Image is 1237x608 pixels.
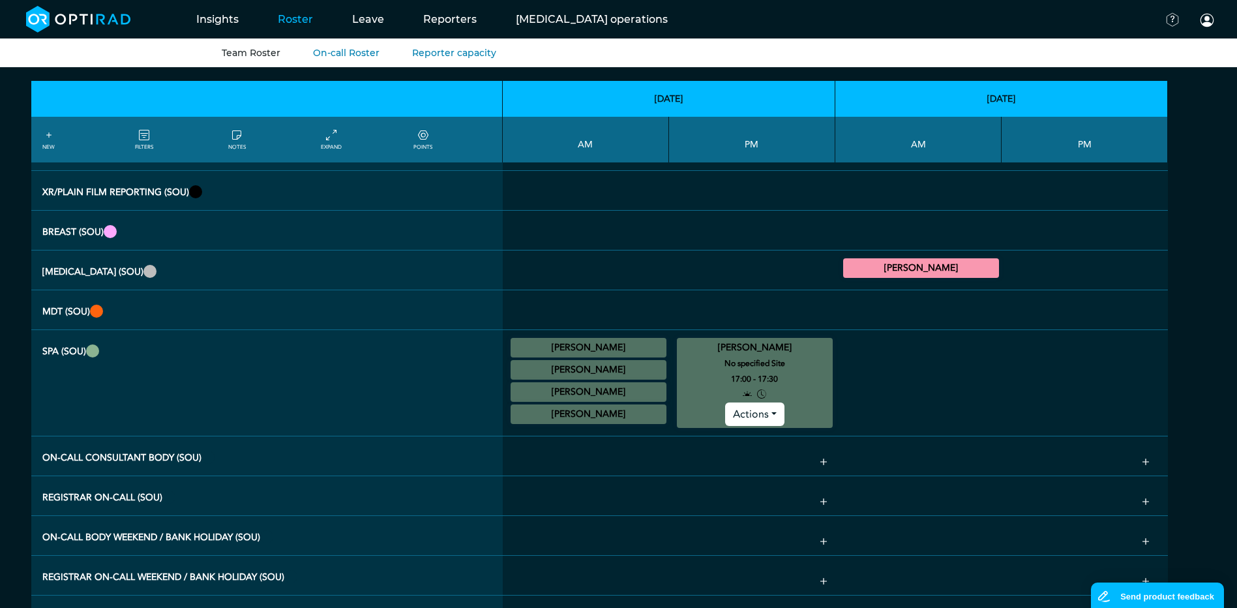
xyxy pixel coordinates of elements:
th: XR/Plain Film Reporting (SOU) [31,171,503,211]
th: [DATE] [835,81,1168,117]
i: open to allocation [743,387,752,403]
summary: [PERSON_NAME] [513,384,664,400]
img: brand-opti-rad-logos-blue-and-white-d2f68631ba2948856bd03f2d395fb146ddc8fb01b4b6e9315ea85fa773367... [26,6,131,33]
div: No specified Site 08:00 - 08:30 [511,338,666,357]
th: Registrar On-Call Weekend / Bank Holiday (SOU) [31,556,503,596]
summary: [PERSON_NAME] [679,340,831,356]
th: PM [1002,117,1168,162]
a: show/hide notes [228,128,246,151]
summary: [PERSON_NAME] [513,406,664,422]
a: Reporter capacity [412,47,496,59]
th: Fluoro (SOU) [31,251,503,290]
th: AM [835,117,1002,162]
th: SPA (SOU) [31,330,503,436]
th: Breast (SOU) [31,211,503,251]
summary: [PERSON_NAME] [513,340,664,356]
th: On-Call Body Weekend / Bank Holiday (SOU) [31,516,503,556]
button: Actions [725,403,784,426]
div: No specified Site 11:00 - 13:00 [511,404,666,424]
div: General FLU 09:00 - 10:30 [843,258,999,278]
div: No specified Site 11:00 - 13:00 [511,382,666,402]
i: from an no longer active job plan [757,387,766,403]
th: AM [503,117,669,162]
div: No specified Site 17:00 - 17:30 [677,338,833,428]
a: NEW [42,128,55,151]
th: On-Call Consultant Body (SOU) [31,436,503,476]
small: No specified Site [671,356,839,371]
summary: [PERSON_NAME] [845,260,997,276]
a: FILTERS [135,128,153,151]
a: collapse/expand expected points [413,128,432,151]
th: PM [669,117,835,162]
th: Registrar On-Call (SOU) [31,476,503,516]
th: [DATE] [503,81,835,117]
a: On-call Roster [313,47,380,59]
div: No specified Site 10:00 - 10:30 [511,360,666,380]
summary: [PERSON_NAME] [513,362,664,378]
small: 17:00 - 17:30 [731,371,778,387]
a: collapse/expand entries [321,128,342,151]
a: Team Roster [222,47,280,59]
th: MDT (SOU) [31,290,503,330]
